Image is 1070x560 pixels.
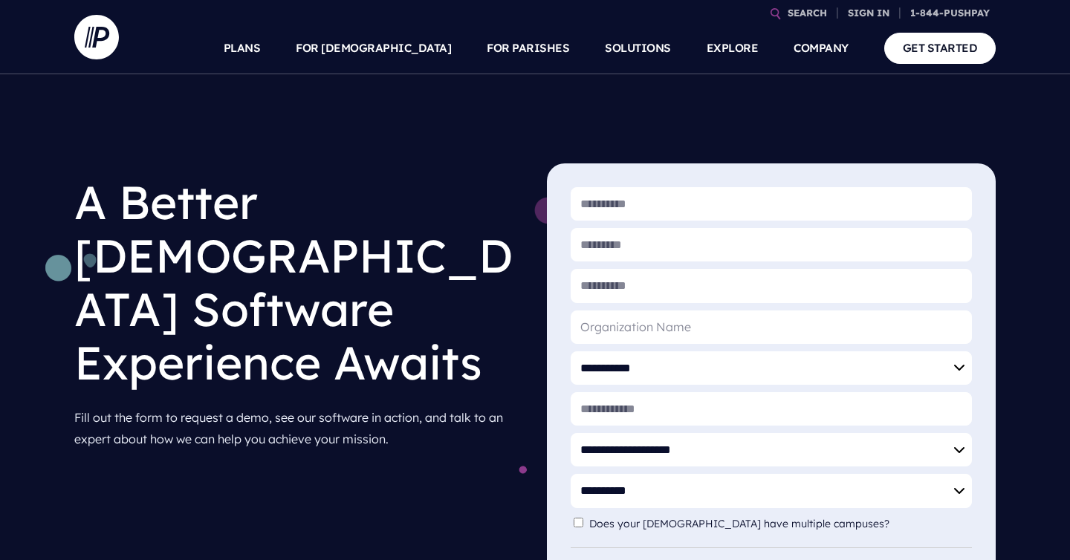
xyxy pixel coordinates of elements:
h1: A Better [DEMOGRAPHIC_DATA] Software Experience Awaits [74,163,523,401]
a: GET STARTED [884,33,996,63]
a: COMPANY [794,22,849,74]
input: Organization Name [571,310,972,344]
label: Does your [DEMOGRAPHIC_DATA] have multiple campuses? [589,518,897,530]
p: Fill out the form to request a demo, see our software in action, and talk to an expert about how ... [74,401,523,456]
a: PLANS [224,22,261,74]
a: SOLUTIONS [605,22,671,74]
a: FOR [DEMOGRAPHIC_DATA] [296,22,451,74]
a: FOR PARISHES [487,22,569,74]
a: EXPLORE [707,22,759,74]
